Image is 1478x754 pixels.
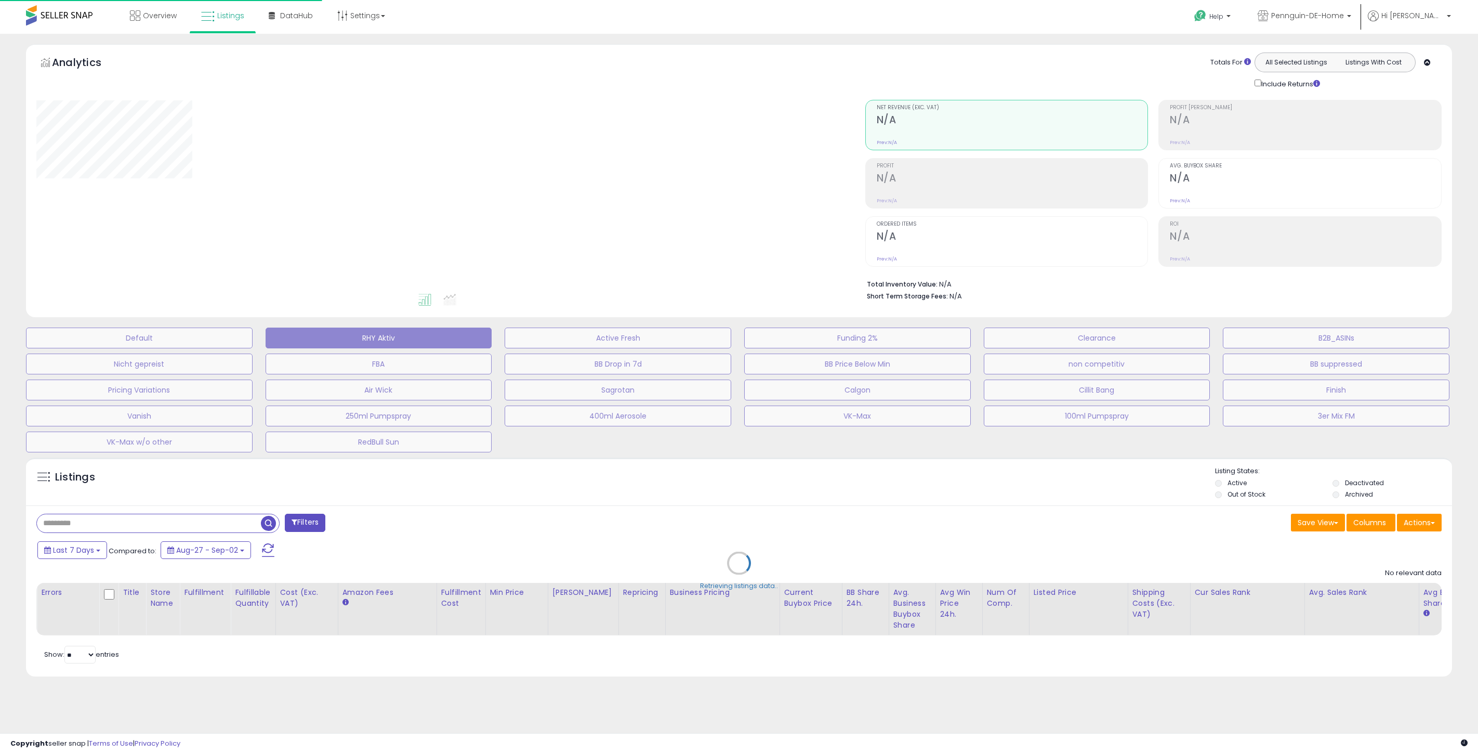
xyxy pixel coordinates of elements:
[984,354,1210,374] button: non competitiv
[700,581,778,591] div: Retrieving listings data..
[505,328,731,348] button: Active Fresh
[984,380,1210,400] button: Cillit Bang
[877,114,1148,128] h2: N/A
[266,328,492,348] button: RHY Aktiv
[1209,12,1223,21] span: Help
[877,105,1148,111] span: Net Revenue (Exc. VAT)
[1335,56,1412,69] button: Listings With Cost
[1170,105,1441,111] span: Profit [PERSON_NAME]
[26,432,253,452] button: VK-Max w/o other
[744,328,971,348] button: Funding 2%
[877,222,1148,227] span: Ordered Items
[744,354,971,374] button: BB Price Below Min
[867,292,948,301] b: Short Term Storage Fees:
[505,354,731,374] button: BB Drop in 7d
[266,380,492,400] button: Air Wick
[877,256,897,262] small: Prev: N/A
[1247,77,1332,89] div: Include Returns
[1170,172,1441,186] h2: N/A
[949,291,962,301] span: N/A
[266,432,492,452] button: RedBull Sun
[877,230,1148,244] h2: N/A
[877,139,897,146] small: Prev: N/A
[266,406,492,426] button: 250ml Pumpspray
[984,406,1210,426] button: 100ml Pumpspray
[867,280,938,289] b: Total Inventory Value:
[505,406,731,426] button: 400ml Aerosole
[143,10,177,21] span: Overview
[1223,380,1449,400] button: Finish
[1170,256,1190,262] small: Prev: N/A
[26,328,253,348] button: Default
[877,163,1148,169] span: Profit
[744,380,971,400] button: Calgon
[1170,230,1441,244] h2: N/A
[52,55,122,72] h5: Analytics
[217,10,244,21] span: Listings
[1194,9,1207,22] i: Get Help
[1170,198,1190,204] small: Prev: N/A
[1170,163,1441,169] span: Avg. Buybox Share
[1170,114,1441,128] h2: N/A
[26,354,253,374] button: Nicht gepreist
[1186,2,1241,34] a: Help
[505,380,731,400] button: Sagrotan
[1368,10,1451,34] a: Hi [PERSON_NAME]
[280,10,313,21] span: DataHub
[877,198,897,204] small: Prev: N/A
[1381,10,1444,21] span: Hi [PERSON_NAME]
[1170,139,1190,146] small: Prev: N/A
[266,354,492,374] button: FBA
[867,277,1434,290] li: N/A
[744,406,971,426] button: VK-Max
[1271,10,1344,21] span: Pennguin-DE-Home
[877,172,1148,186] h2: N/A
[26,406,253,426] button: Vanish
[1170,222,1441,227] span: ROI
[1258,56,1335,69] button: All Selected Listings
[1223,328,1449,348] button: B2B_ASINs
[26,380,253,400] button: Pricing Variations
[1223,354,1449,374] button: BB suppressed
[1223,406,1449,426] button: 3er Mix FM
[1210,58,1251,68] div: Totals For
[984,328,1210,348] button: Clearance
